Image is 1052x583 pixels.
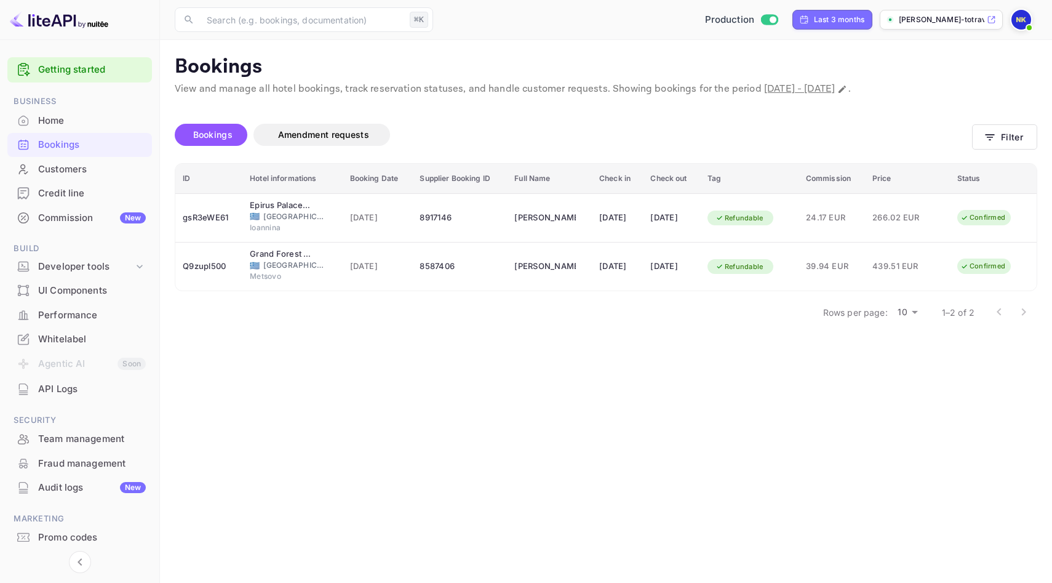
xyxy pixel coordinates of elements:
[343,164,413,194] th: Booking Date
[7,304,152,328] div: Performance
[7,304,152,326] a: Performance
[865,164,950,194] th: Price
[38,481,146,495] div: Audit logs
[1011,10,1031,30] img: Nikolas Kampas
[7,57,152,82] div: Getting started
[38,332,146,347] div: Whitelabel
[250,212,260,220] span: Greece
[69,551,91,573] button: Collapse navigation
[38,531,146,545] div: Promo codes
[175,164,242,194] th: ID
[7,206,152,230] div: CommissionNew
[250,271,311,282] span: Metsovo
[7,526,152,550] div: Promo codes
[707,259,771,275] div: Refundable
[7,476,152,500] div: Audit logsNew
[183,257,235,276] div: Q9zupl500
[806,211,858,225] span: 24.17 EUR
[7,328,152,350] a: Whitelabel
[893,304,922,321] div: 10
[10,10,108,30] img: LiteAPI logo
[650,257,692,276] div: [DATE]
[7,452,152,475] a: Fraud management
[38,163,146,177] div: Customers
[38,432,146,446] div: Team management
[242,164,342,194] th: Hotel informations
[872,260,934,273] span: 439.51 EUR
[7,182,152,206] div: Credit line
[7,427,152,450] a: Team management
[872,211,934,225] span: 266.02 EUR
[38,211,146,225] div: Commission
[952,259,1013,274] div: Confirmed
[38,114,146,128] div: Home
[38,284,146,298] div: UI Components
[799,164,865,194] th: Commission
[514,208,576,228] div: Ioannis Michalopoulos
[120,482,146,493] div: New
[199,7,405,32] input: Search (e.g. bookings, documentation)
[7,414,152,427] span: Security
[814,14,864,25] div: Last 3 months
[7,377,152,401] div: API Logs
[707,211,771,226] div: Refundable
[7,377,152,400] a: API Logs
[250,222,311,233] span: Ioannina
[183,208,235,228] div: gsR3eWE61
[7,95,152,108] span: Business
[700,13,783,27] div: Switch to Sandbox mode
[263,211,325,222] span: [GEOGRAPHIC_DATA]
[7,256,152,278] div: Developer tools
[7,279,152,302] a: UI Components
[38,138,146,152] div: Bookings
[592,164,643,194] th: Check in
[38,260,133,274] div: Developer tools
[7,242,152,255] span: Build
[764,82,835,95] span: [DATE] - [DATE]
[7,109,152,133] div: Home
[38,187,146,201] div: Credit line
[38,457,146,471] div: Fraud management
[514,257,576,276] div: Ioannis Michalopoulos
[7,158,152,180] a: Customers
[650,208,692,228] div: [DATE]
[7,512,152,526] span: Marketing
[278,129,369,140] span: Amendment requests
[7,328,152,352] div: Whitelabel
[7,158,152,182] div: Customers
[410,12,428,28] div: ⌘K
[38,308,146,323] div: Performance
[175,55,1037,79] p: Bookings
[952,210,1013,225] div: Confirmed
[120,212,146,223] div: New
[420,208,500,228] div: 8917146
[7,476,152,499] a: Audit logsNew
[599,208,636,228] div: [DATE]
[7,133,152,156] a: Bookings
[193,129,233,140] span: Bookings
[7,427,152,451] div: Team management
[38,63,146,77] a: Getting started
[412,164,507,194] th: Supplier Booking ID
[507,164,592,194] th: Full Name
[175,124,972,146] div: account-settings tabs
[350,211,405,225] span: [DATE]
[420,257,500,276] div: 8587406
[350,260,405,273] span: [DATE]
[250,262,260,270] span: Greece
[7,279,152,303] div: UI Components
[972,124,1037,150] button: Filter
[38,382,146,396] div: API Logs
[7,452,152,476] div: Fraud management
[823,306,888,319] p: Rows per page:
[899,14,984,25] p: [PERSON_NAME]-totrave...
[705,13,755,27] span: Production
[950,164,1037,194] th: Status
[7,109,152,132] a: Home
[806,260,858,273] span: 39.94 EUR
[175,164,1037,291] table: booking table
[7,526,152,549] a: Promo codes
[263,260,325,271] span: [GEOGRAPHIC_DATA]
[700,164,799,194] th: Tag
[942,306,974,319] p: 1–2 of 2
